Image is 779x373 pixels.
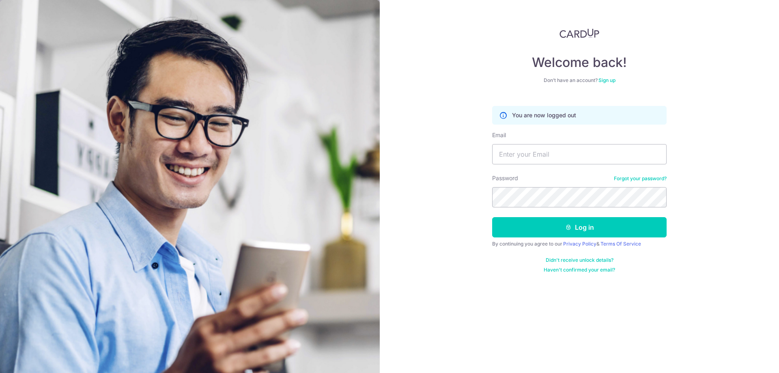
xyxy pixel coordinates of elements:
a: Didn't receive unlock details? [546,257,613,263]
div: Don’t have an account? [492,77,667,84]
button: Log in [492,217,667,237]
h4: Welcome back! [492,54,667,71]
label: Email [492,131,506,139]
div: By continuing you agree to our & [492,241,667,247]
a: Haven't confirmed your email? [544,267,615,273]
a: Privacy Policy [563,241,596,247]
a: Forgot your password? [614,175,667,182]
input: Enter your Email [492,144,667,164]
label: Password [492,174,518,182]
img: CardUp Logo [560,28,599,38]
p: You are now logged out [512,111,576,119]
a: Sign up [598,77,615,83]
a: Terms Of Service [600,241,641,247]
